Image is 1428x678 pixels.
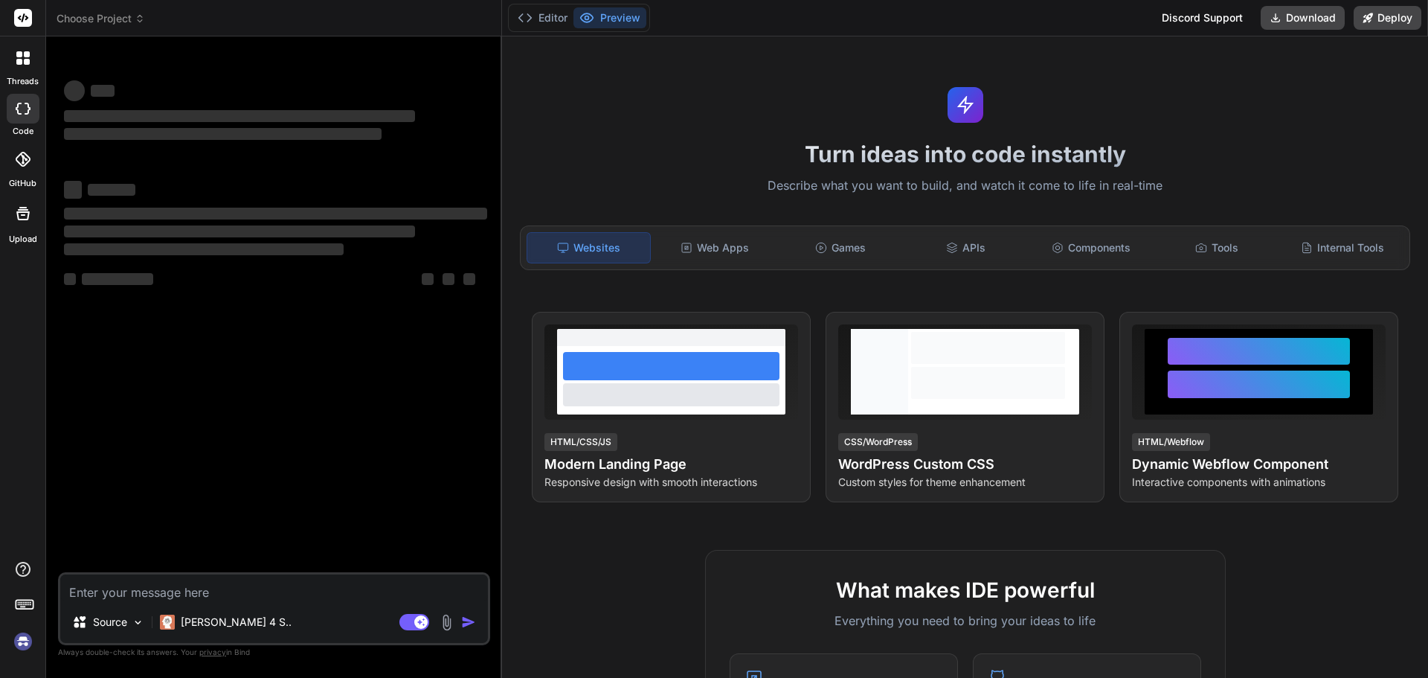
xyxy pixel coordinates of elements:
[64,243,344,255] span: ‌
[654,232,776,263] div: Web Apps
[443,273,454,285] span: ‌
[1132,454,1386,475] h4: Dynamic Webflow Component
[838,433,918,451] div: CSS/WordPress
[181,615,292,630] p: [PERSON_NAME] 4 S..
[1132,475,1386,490] p: Interactive components with animations
[463,273,475,285] span: ‌
[779,232,902,263] div: Games
[9,233,37,246] label: Upload
[544,475,798,490] p: Responsive design with smooth interactions
[1132,433,1210,451] div: HTML/Webflow
[199,647,226,656] span: privacy
[64,273,76,285] span: ‌
[438,614,455,631] img: attachment
[461,615,476,630] img: icon
[573,7,646,28] button: Preview
[527,232,651,263] div: Websites
[838,475,1092,490] p: Custom styles for theme enhancement
[82,273,153,285] span: ‌
[58,645,490,659] p: Always double-check its answers. Your in Bind
[13,125,33,138] label: code
[544,433,617,451] div: HTML/CSS/JS
[904,232,1027,263] div: APIs
[132,616,144,629] img: Pick Models
[1153,6,1252,30] div: Discord Support
[1354,6,1421,30] button: Deploy
[544,454,798,475] h4: Modern Landing Page
[160,615,175,630] img: Claude 4 Sonnet
[57,11,145,26] span: Choose Project
[730,575,1201,606] h2: What makes IDE powerful
[64,110,415,122] span: ‌
[64,208,487,220] span: ‌
[511,141,1419,167] h1: Turn ideas into code instantly
[64,181,82,199] span: ‌
[91,85,115,97] span: ‌
[1261,6,1345,30] button: Download
[64,226,415,237] span: ‌
[9,177,36,190] label: GitHub
[88,184,135,196] span: ‌
[422,273,434,285] span: ‌
[64,80,85,101] span: ‌
[511,176,1419,196] p: Describe what you want to build, and watch it come to life in real-time
[1156,232,1279,263] div: Tools
[10,629,36,654] img: signin
[1030,232,1153,263] div: Components
[730,612,1201,630] p: Everything you need to bring your ideas to life
[64,128,382,140] span: ‌
[93,615,127,630] p: Source
[512,7,573,28] button: Editor
[838,454,1092,475] h4: WordPress Custom CSS
[1281,232,1403,263] div: Internal Tools
[7,75,39,88] label: threads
